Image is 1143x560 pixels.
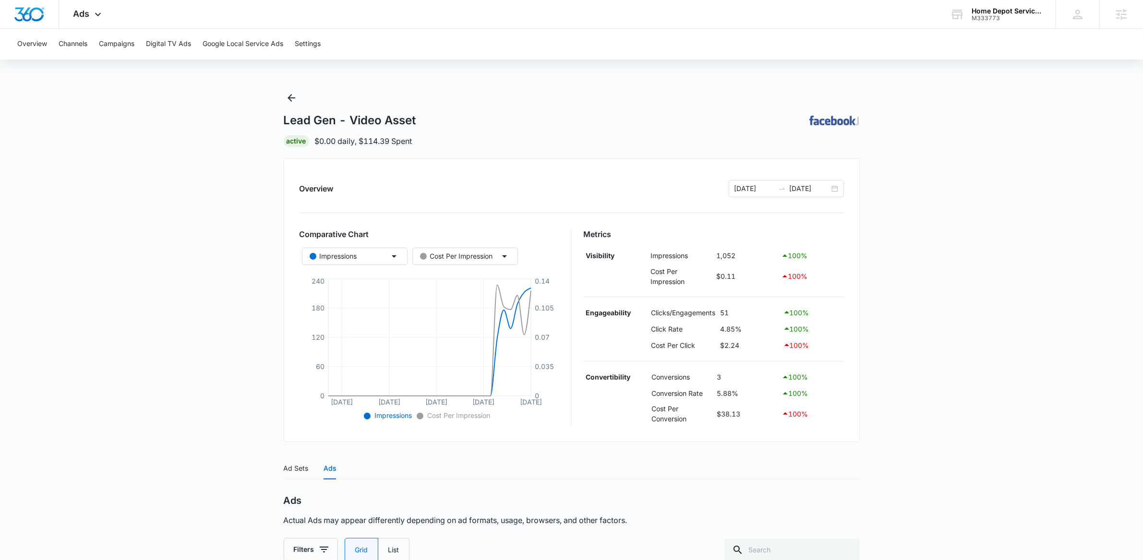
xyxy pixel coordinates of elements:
tspan: 0 [320,392,325,400]
td: 4.85% [718,321,781,337]
span: to [778,185,786,192]
strong: Convertibility [586,373,630,381]
tspan: [DATE] [520,398,542,406]
strong: Engageability [586,309,631,317]
h1: Lead Gen - Video Asset [284,113,416,128]
div: Domain: [DOMAIN_NAME] [25,25,106,33]
button: Overview [17,29,47,60]
img: website_grey.svg [15,25,23,33]
div: 100 % [781,271,842,282]
td: Cost Per Conversion [649,401,714,426]
tspan: 0 [535,392,539,400]
td: Cost Per Click [649,337,718,353]
td: 1,052 [714,248,779,264]
img: logo_orange.svg [15,15,23,23]
tspan: [DATE] [331,398,353,406]
tspan: 0.07 [535,333,550,341]
h2: Ads [284,495,302,507]
tspan: 180 [312,304,325,312]
h3: Metrics [583,228,844,240]
button: Google Local Service Ads [203,29,283,60]
span: Cost Per Impression [425,411,490,419]
p: Actual Ads may appear differently depending on ad formats, usage, browsers, and other factors. [284,514,627,526]
div: 100 % [783,307,842,318]
td: 5.88% [715,385,779,402]
button: Campaigns [99,29,134,60]
tspan: 60 [316,362,325,370]
td: 3 [715,369,779,385]
div: Cost Per Impression [420,251,493,262]
td: $38.13 [715,401,779,426]
h2: Overview [300,183,334,194]
p: | [857,116,860,126]
tspan: 0.14 [535,277,550,285]
img: FACEBOOK [809,116,857,125]
div: 100 % [783,323,842,334]
button: Settings [295,29,321,60]
span: Ads [73,9,90,19]
div: Impressions [310,251,357,262]
div: Domain Overview [36,57,86,63]
div: v 4.0.24 [27,15,47,23]
tspan: [DATE] [472,398,494,406]
span: Impressions [373,411,412,419]
td: Conversions [649,369,714,385]
strong: Visibility [586,251,614,260]
td: $0.11 [714,264,779,289]
td: Clicks/Engagements [649,305,718,321]
h3: Comparative Chart [300,228,560,240]
div: 100 % [781,250,842,262]
input: End date [790,183,830,194]
div: Ads [324,463,337,474]
span: swap-right [778,185,786,192]
td: Conversion Rate [649,385,714,402]
tspan: 0.105 [535,304,554,312]
tspan: 0.035 [535,362,554,370]
tspan: [DATE] [378,398,400,406]
button: Back [284,90,299,106]
div: account id [972,15,1042,22]
div: Keywords by Traffic [106,57,162,63]
img: tab_domain_overview_orange.svg [26,56,34,63]
input: Start date [734,183,774,194]
button: Digital TV Ads [146,29,191,60]
div: 100 % [782,388,842,399]
tspan: 240 [312,277,325,285]
button: Impressions [302,248,408,265]
tspan: 120 [312,333,325,341]
img: tab_keywords_by_traffic_grey.svg [96,56,103,63]
div: Active [284,135,309,147]
p: $0.00 daily , $114.39 Spent [315,135,412,147]
div: 100 % [782,408,842,419]
tspan: [DATE] [425,398,447,406]
div: 100 % [782,371,842,383]
button: Cost Per Impression [412,248,518,265]
div: Ad Sets [284,463,309,474]
td: Click Rate [649,321,718,337]
td: 51 [718,305,781,321]
td: Impressions [649,248,714,264]
div: 100 % [783,339,842,351]
button: Channels [59,29,87,60]
div: account name [972,7,1042,15]
td: $2.24 [718,337,781,353]
td: Cost Per Impression [649,264,714,289]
